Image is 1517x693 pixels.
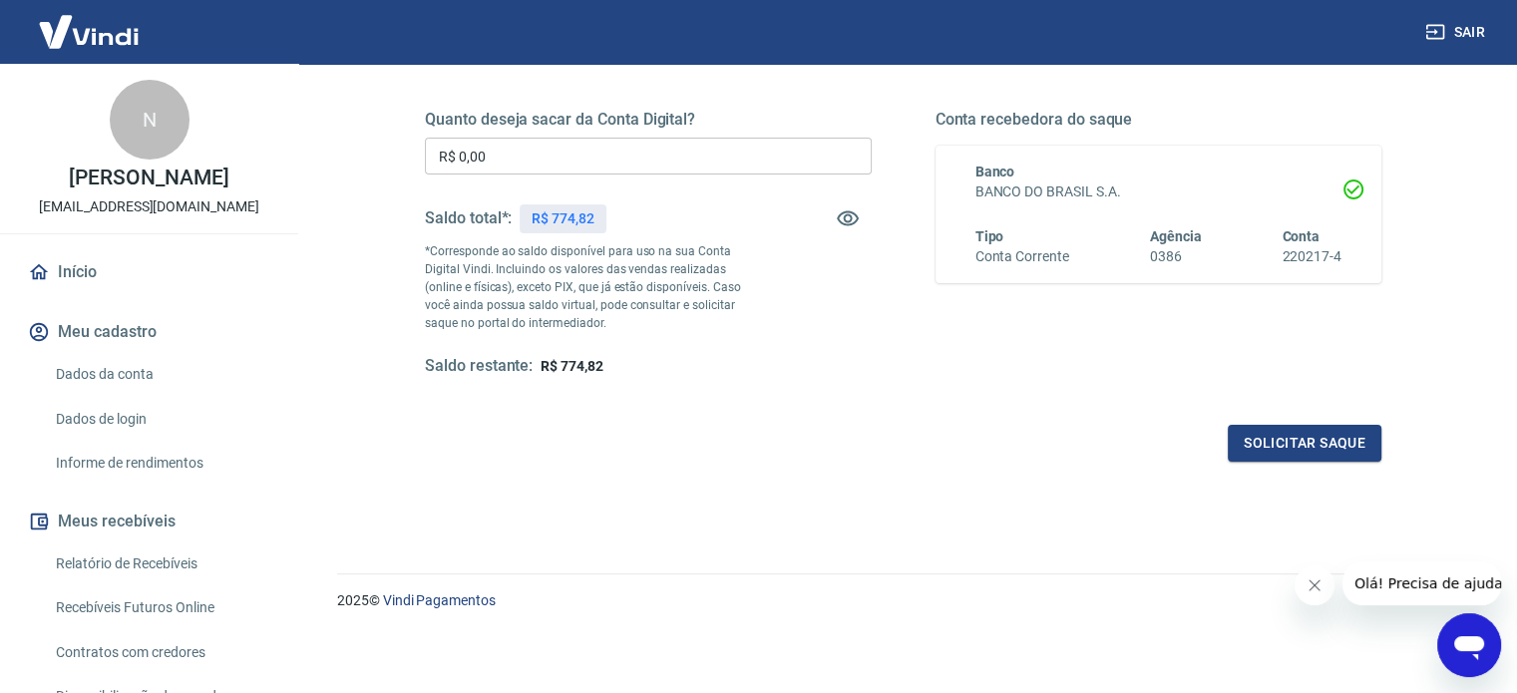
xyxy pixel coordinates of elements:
a: Contratos com credores [48,632,274,673]
span: R$ 774,82 [541,358,603,374]
iframe: Mensagem da empresa [1342,561,1501,605]
h5: Saldo total*: [425,208,512,228]
p: R$ 774,82 [532,208,594,229]
a: Início [24,250,274,294]
p: 2025 © [337,590,1469,611]
h6: Conta Corrente [975,246,1069,267]
p: [EMAIL_ADDRESS][DOMAIN_NAME] [39,196,259,217]
a: Recebíveis Futuros Online [48,587,274,628]
iframe: Fechar mensagem [1295,565,1334,605]
button: Meus recebíveis [24,500,274,543]
a: Vindi Pagamentos [383,592,496,608]
div: N [110,80,190,160]
span: Tipo [975,228,1004,244]
a: Dados de login [48,399,274,440]
h6: 220217-4 [1282,246,1341,267]
h5: Saldo restante: [425,356,533,377]
h5: Conta recebedora do saque [936,110,1382,130]
span: Olá! Precisa de ajuda? [12,14,168,30]
iframe: Botão para abrir a janela de mensagens [1437,613,1501,677]
button: Sair [1421,14,1493,51]
span: Banco [975,164,1015,179]
a: Informe de rendimentos [48,443,274,484]
button: Solicitar saque [1228,425,1381,462]
img: Vindi [24,1,154,62]
a: Relatório de Recebíveis [48,543,274,584]
h5: Quanto deseja sacar da Conta Digital? [425,110,872,130]
button: Meu cadastro [24,310,274,354]
span: Agência [1150,228,1202,244]
h6: 0386 [1150,246,1202,267]
p: *Corresponde ao saldo disponível para uso na sua Conta Digital Vindi. Incluindo os valores das ve... [425,242,760,332]
span: Conta [1282,228,1320,244]
a: Dados da conta [48,354,274,395]
h6: BANCO DO BRASIL S.A. [975,181,1342,202]
p: [PERSON_NAME] [69,168,228,188]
